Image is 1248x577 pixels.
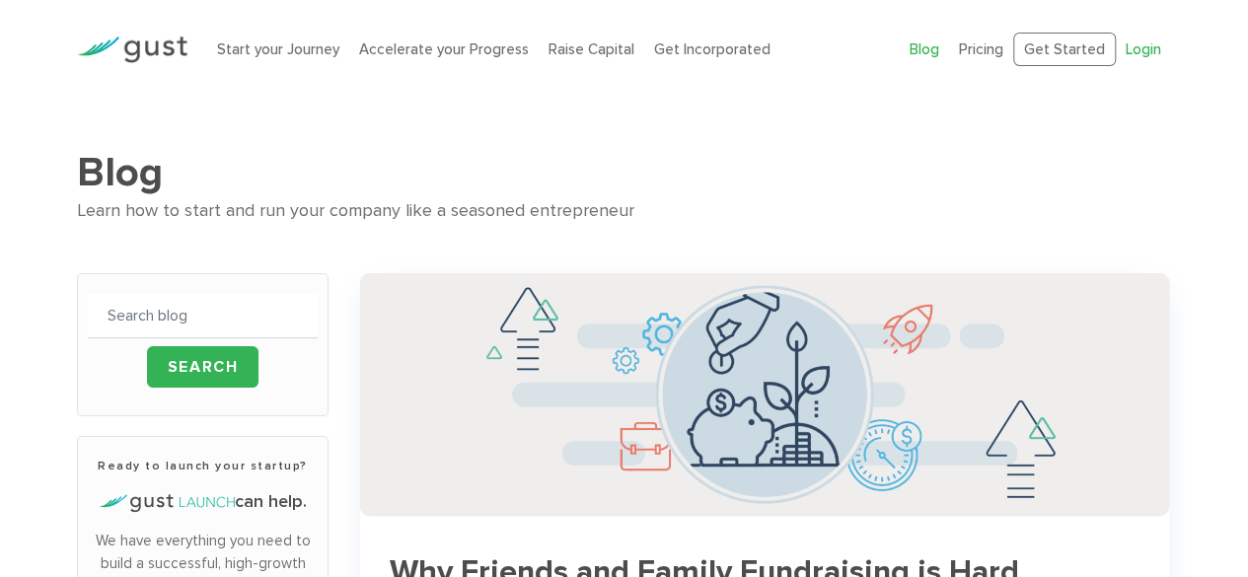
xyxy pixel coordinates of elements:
[959,40,1003,58] a: Pricing
[147,346,259,388] input: Search
[1013,33,1116,67] a: Get Started
[88,489,318,515] h4: can help.
[217,40,339,58] a: Start your Journey
[654,40,771,58] a: Get Incorporated
[360,273,1169,516] img: Successful Startup Founders Invest In Their Own Ventures 0742d64fd6a698c3cfa409e71c3cc4e5620a7e72...
[910,40,939,58] a: Blog
[359,40,529,58] a: Accelerate your Progress
[88,294,318,338] input: Search blog
[1126,40,1161,58] a: Login
[77,197,1171,226] div: Learn how to start and run your company like a seasoned entrepreneur
[77,148,1171,197] h1: Blog
[77,36,187,63] img: Gust Logo
[88,457,318,474] h3: Ready to launch your startup?
[549,40,634,58] a: Raise Capital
